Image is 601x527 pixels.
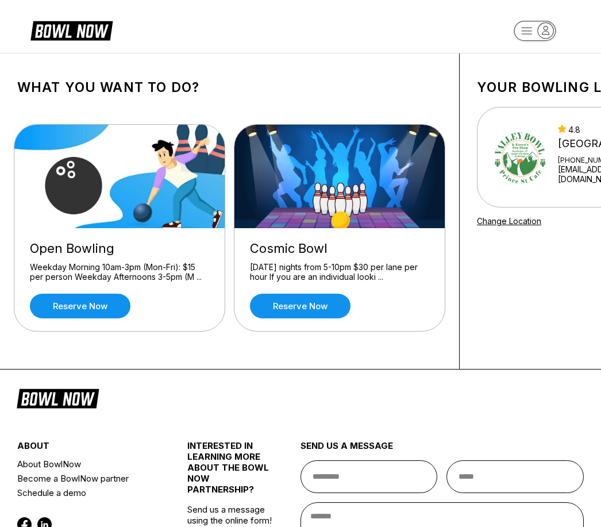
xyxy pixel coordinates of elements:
a: Become a BowlNow partner [17,471,159,486]
a: Reserve now [250,294,350,318]
a: Schedule a demo [17,486,159,500]
a: Reserve now [30,294,130,318]
a: About BowlNow [17,457,159,471]
h1: What you want to do? [17,79,442,95]
div: [DATE] nights from 5-10pm $30 per lane per hour If you are an individual looki ... [250,262,429,282]
div: INTERESTED IN LEARNING MORE ABOUT THE BOWL NOW PARTNERSHIP? [187,440,272,504]
div: Weekday Morning 10am-3pm (Mon-Fri): $15 per person Weekday Afternoons 3-5pm (M ... [30,262,209,282]
a: Change Location [477,216,541,226]
div: Cosmic Bowl [250,241,429,256]
div: Open Bowling [30,241,209,256]
div: send us a message [300,440,584,460]
img: Valley Bowl [492,126,548,189]
img: Cosmic Bowl [234,125,446,228]
img: Open Bowling [14,125,226,228]
div: about [17,440,159,457]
